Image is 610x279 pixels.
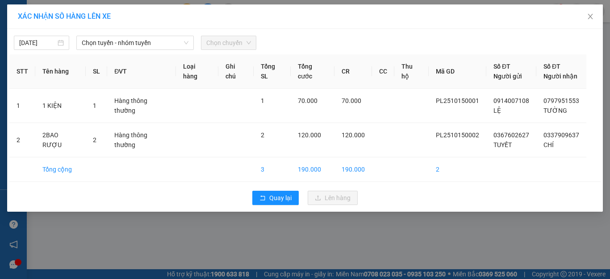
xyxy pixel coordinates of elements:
[259,195,266,202] span: rollback
[35,157,86,182] td: Tổng cộng
[82,36,188,49] span: Chọn tuyến - nhóm tuyến
[291,157,335,182] td: 190.000
[493,141,512,148] span: TUYẾT
[543,141,554,148] span: CHÍ
[543,131,579,139] span: 0337909637
[254,54,291,89] th: Tổng SL
[493,107,501,114] span: LỆ
[252,191,299,205] button: rollbackQuay lại
[8,28,98,38] div: TUYẾT
[218,54,254,89] th: Ghi chú
[298,131,321,139] span: 120.000
[107,123,176,157] td: Hàng thông thường
[493,63,510,70] span: Số ĐT
[269,193,292,203] span: Quay lại
[104,51,195,62] div: 0337909637
[587,13,594,20] span: close
[104,8,195,28] div: [GEOGRAPHIC_DATA]
[493,73,522,80] span: Người gửi
[543,73,577,80] span: Người nhận
[93,102,96,109] span: 1
[436,131,479,139] span: PL2510150002
[104,8,126,17] span: Nhận:
[342,131,365,139] span: 120.000
[334,157,372,182] td: 190.000
[35,54,86,89] th: Tên hàng
[436,97,479,104] span: PL2510150001
[298,97,318,104] span: 70.000
[8,8,21,17] span: Gửi:
[8,8,98,28] div: [GEOGRAPHIC_DATA]
[86,54,107,89] th: SL
[394,54,429,89] th: Thu hộ
[342,97,361,104] span: 70.000
[372,54,394,89] th: CC
[18,12,111,21] span: XÁC NHẬN SỐ HÀNG LÊN XE
[543,107,567,114] span: TƯỜNG
[104,38,195,51] div: 0337909637
[107,54,176,89] th: ĐVT
[261,131,264,139] span: 2
[493,97,529,104] span: 0914007108
[176,54,218,89] th: Loại hàng
[184,40,189,45] span: down
[9,89,35,123] td: 1
[35,89,86,123] td: 1 KIỆN
[543,97,579,104] span: 0797951553
[35,123,86,157] td: 2BAO RƯỢU
[429,54,486,89] th: Mã GD
[261,97,264,104] span: 1
[429,157,486,182] td: 2
[93,136,96,144] span: 2
[9,54,35,89] th: STT
[9,123,35,157] td: 2
[578,4,603,29] button: Close
[19,38,56,48] input: 15/10/2025
[291,54,335,89] th: Tổng cước
[308,191,358,205] button: uploadLên hàng
[254,157,291,182] td: 3
[493,131,529,139] span: 0367602627
[206,36,251,49] span: Chọn chuyến
[543,63,560,70] span: Số ĐT
[334,54,372,89] th: CR
[8,38,98,51] div: 0367602627
[104,28,195,38] div: CHÍ
[107,89,176,123] td: Hàng thông thường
